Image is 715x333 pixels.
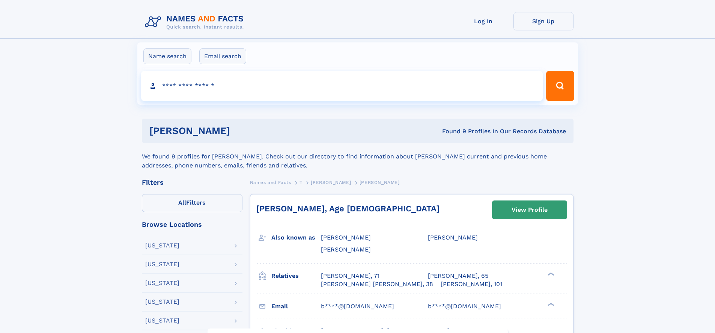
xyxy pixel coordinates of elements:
a: [PERSON_NAME], 71 [321,272,379,280]
button: Search Button [546,71,574,101]
div: ❯ [546,302,555,307]
div: [US_STATE] [145,299,179,305]
span: [PERSON_NAME] [360,180,400,185]
span: [PERSON_NAME] [321,246,371,253]
a: View Profile [492,201,567,219]
a: [PERSON_NAME] [PERSON_NAME], 38 [321,280,433,288]
div: [US_STATE] [145,243,179,249]
a: Names and Facts [250,178,291,187]
div: Found 9 Profiles In Our Records Database [336,127,566,136]
a: [PERSON_NAME] [311,178,351,187]
h1: [PERSON_NAME] [149,126,336,136]
div: [US_STATE] [145,318,179,324]
span: [PERSON_NAME] [428,234,478,241]
div: [US_STATE] [145,261,179,267]
a: [PERSON_NAME], Age [DEMOGRAPHIC_DATA] [256,204,440,213]
a: T [300,178,303,187]
img: Logo Names and Facts [142,12,250,32]
input: search input [141,71,543,101]
label: Filters [142,194,242,212]
div: We found 9 profiles for [PERSON_NAME]. Check out our directory to find information about [PERSON_... [142,143,574,170]
span: [PERSON_NAME] [321,234,371,241]
div: View Profile [512,201,548,218]
span: T [300,180,303,185]
a: Sign Up [513,12,574,30]
h3: Also known as [271,231,321,244]
a: [PERSON_NAME], 65 [428,272,488,280]
label: Email search [199,48,246,64]
a: Log In [453,12,513,30]
label: Name search [143,48,191,64]
h3: Email [271,300,321,313]
div: Filters [142,179,242,186]
span: [PERSON_NAME] [311,180,351,185]
div: ❯ [546,271,555,276]
div: Browse Locations [142,221,242,228]
a: [PERSON_NAME], 101 [441,280,502,288]
h3: Relatives [271,270,321,282]
span: All [178,199,186,206]
div: [US_STATE] [145,280,179,286]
